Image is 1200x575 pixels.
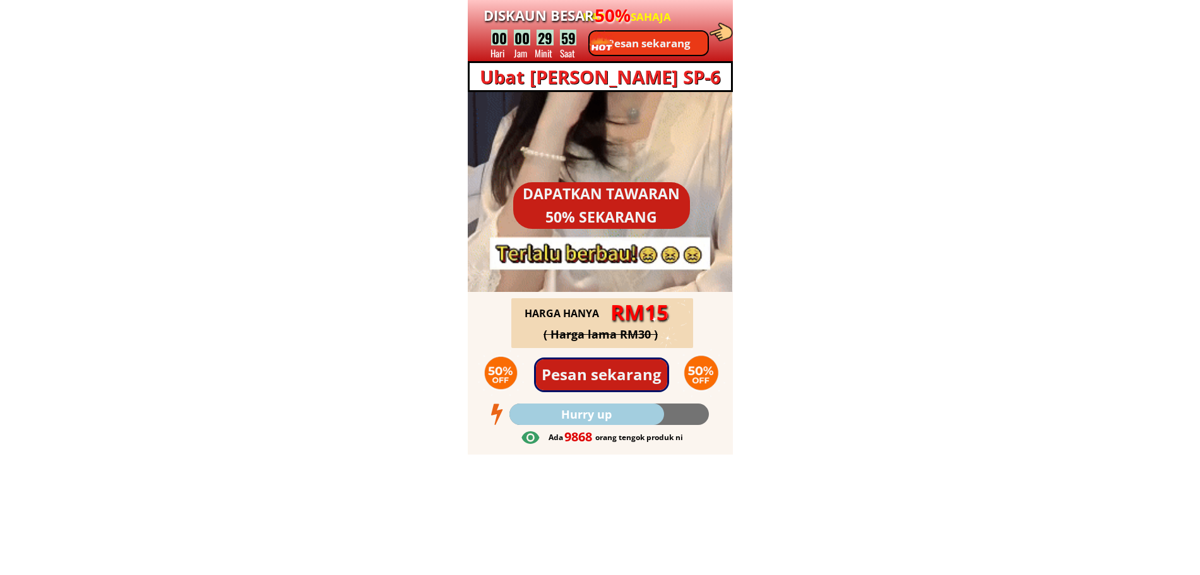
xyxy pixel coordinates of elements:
[494,1,730,30] h3: 50%
[513,182,690,229] p: DAPATKAN TAWARAN 50% SEKARANG
[588,295,691,329] div: RM15
[590,32,708,55] p: Pesan sekarang
[525,405,648,424] h3: Hurry up
[536,359,667,390] p: Pesan sekarang
[485,45,580,61] div: Hari Jam Minit Saat
[463,306,660,322] h1: HARGA HANYA
[518,431,713,443] h3: Ada orang tengok produk ni
[420,4,656,26] h3: Diskaun besar
[468,62,733,91] h1: Ubat [PERSON_NAME] SP-6
[502,325,699,344] h1: ( Harga lama RM30 )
